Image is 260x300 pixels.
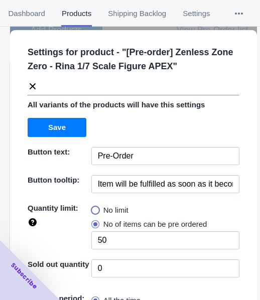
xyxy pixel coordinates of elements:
span: Settings [183,1,210,27]
span: All variants of the products will have this settings [28,100,205,109]
span: Quantity limit: [28,204,78,212]
button: Save [28,118,86,137]
span: Subscribe [9,261,39,291]
span: Dashboard [8,1,45,27]
span: Shipping Backlog [108,1,167,27]
span: Products [61,1,91,27]
p: Settings for product - " [Pre-order] Zenless Zone Zero - Rina 1/7 Scale Figure APEX " [28,45,247,73]
button: More tabs [218,1,259,27]
span: No limit [103,205,128,215]
span: Button tooltip: [28,176,79,184]
span: No of items can be pre ordered [103,219,207,229]
span: Save [48,123,66,131]
span: Button text: [28,147,70,156]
